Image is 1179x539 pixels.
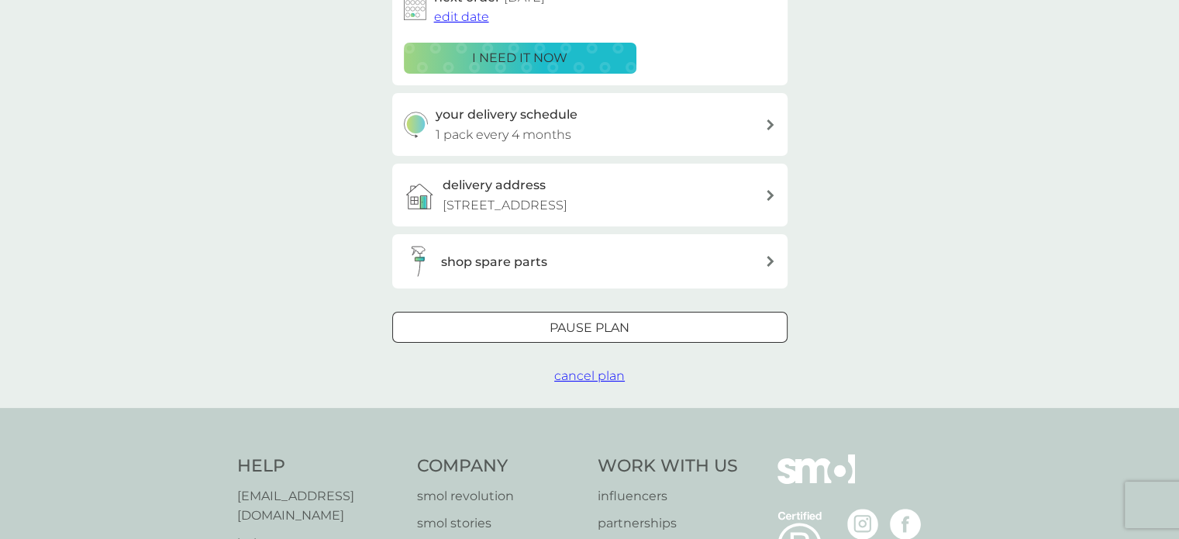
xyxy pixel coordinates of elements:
a: partnerships [598,513,738,534]
span: edit date [434,9,489,24]
button: Pause plan [392,312,788,343]
img: smol [777,454,855,507]
a: influencers [598,486,738,506]
h4: Company [417,454,582,479]
p: i need it now [472,48,567,68]
p: Pause plan [550,318,629,338]
button: your delivery schedule1 pack every 4 months [392,93,788,156]
h3: shop spare parts [441,252,547,272]
span: cancel plan [554,368,625,383]
h4: Help [237,454,402,479]
h4: Work With Us [598,454,738,479]
a: smol revolution [417,486,582,506]
h3: delivery address [443,175,546,195]
a: delivery address[STREET_ADDRESS] [392,164,788,226]
a: smol stories [417,513,582,534]
h3: your delivery schedule [436,105,577,125]
button: cancel plan [554,366,625,386]
button: shop spare parts [392,234,788,289]
button: edit date [434,7,489,27]
p: 1 pack every 4 months [436,125,571,145]
a: [EMAIL_ADDRESS][DOMAIN_NAME] [237,486,402,526]
p: [STREET_ADDRESS] [443,195,567,216]
button: i need it now [404,43,636,74]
